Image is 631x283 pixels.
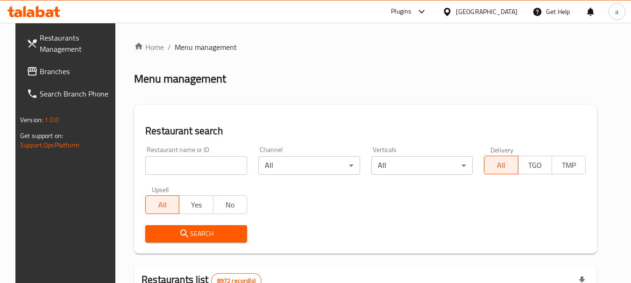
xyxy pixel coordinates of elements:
[134,41,164,53] a: Home
[556,159,582,172] span: TMP
[134,71,226,86] h2: Menu management
[615,7,618,17] span: a
[40,32,113,55] span: Restaurants Management
[19,27,121,60] a: Restaurants Management
[490,146,514,153] label: Delivery
[488,159,514,172] span: All
[183,198,209,212] span: Yes
[19,83,121,105] a: Search Branch Phone
[145,156,247,175] input: Search for restaurant name or ID..
[518,156,552,174] button: TGO
[391,6,411,17] div: Plugins
[145,124,586,138] h2: Restaurant search
[213,195,247,214] button: No
[217,198,243,212] span: No
[149,198,176,212] span: All
[40,88,113,99] span: Search Branch Phone
[40,66,113,77] span: Branches
[552,156,586,174] button: TMP
[44,114,59,126] span: 1.0.0
[153,228,240,240] span: Search
[456,7,518,17] div: [GEOGRAPHIC_DATA]
[371,156,473,175] div: All
[168,41,171,53] li: /
[179,195,213,214] button: Yes
[152,186,169,193] label: Upsell
[20,130,63,142] span: Get support on:
[134,41,597,53] nav: breadcrumb
[522,159,548,172] span: TGO
[484,156,518,174] button: All
[175,41,237,53] span: Menu management
[20,139,79,151] a: Support.OpsPlatform
[19,60,121,83] a: Branches
[145,225,247,242] button: Search
[145,195,179,214] button: All
[20,114,43,126] span: Version:
[258,156,360,175] div: All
